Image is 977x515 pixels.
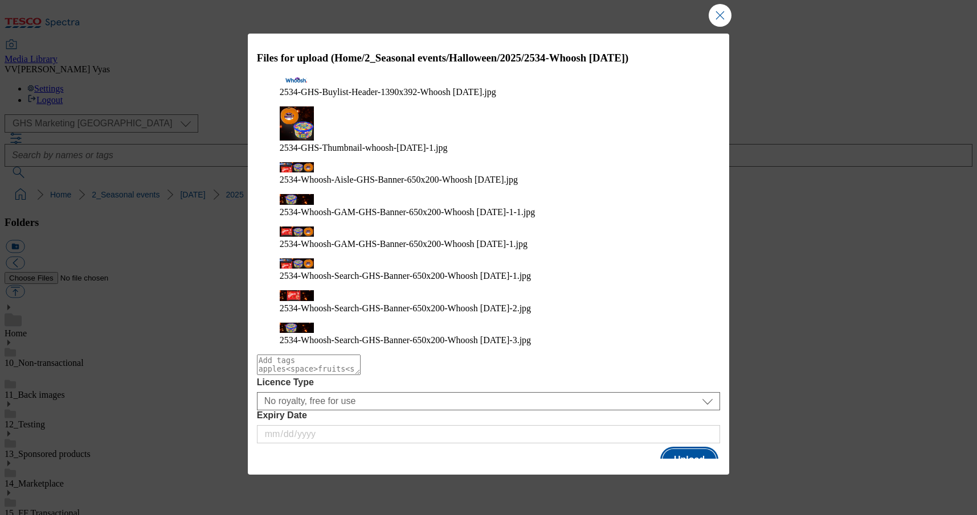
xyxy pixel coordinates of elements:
[280,303,698,314] figcaption: 2534-Whoosh-Search-GHS-Banner-650x200-Whoosh [DATE]-2.jpg
[280,75,314,85] img: preview
[257,377,721,388] label: Licence Type
[257,52,721,64] h3: Files for upload (Home/2_Seasonal events/Halloween/2025/2534-Whoosh [DATE])
[280,106,314,141] img: preview
[257,410,721,421] label: Expiry Date
[280,87,698,97] figcaption: 2534-GHS-Buylist-Header-1390x392-Whoosh [DATE].jpg
[280,271,698,281] figcaption: 2534-Whoosh-Search-GHS-Banner-650x200-Whoosh [DATE]-1.jpg
[280,335,698,345] figcaption: 2534-Whoosh-Search-GHS-Banner-650x200-Whoosh [DATE]-3.jpg
[280,226,314,237] img: preview
[280,162,314,172] img: preview
[280,143,698,153] figcaption: 2534-GHS-Thumbnail-whoosh-[DATE]-1.jpg
[280,258,314,269] img: preview
[280,239,698,249] figcaption: 2534-Whoosh-GAM-GHS-Banner-650x200-Whoosh [DATE]-1.jpg
[663,449,716,471] button: Upload
[280,175,698,185] figcaption: 2534-Whoosh-Aisle-GHS-Banner-650x200-Whoosh [DATE].jpg
[280,207,698,217] figcaption: 2534-Whoosh-GAM-GHS-Banner-650x200-Whoosh [DATE]-1-1.jpg
[248,34,730,475] div: Modal
[280,194,314,204] img: preview
[709,4,731,27] button: Close Modal
[280,323,314,333] img: preview
[280,290,314,300] img: preview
